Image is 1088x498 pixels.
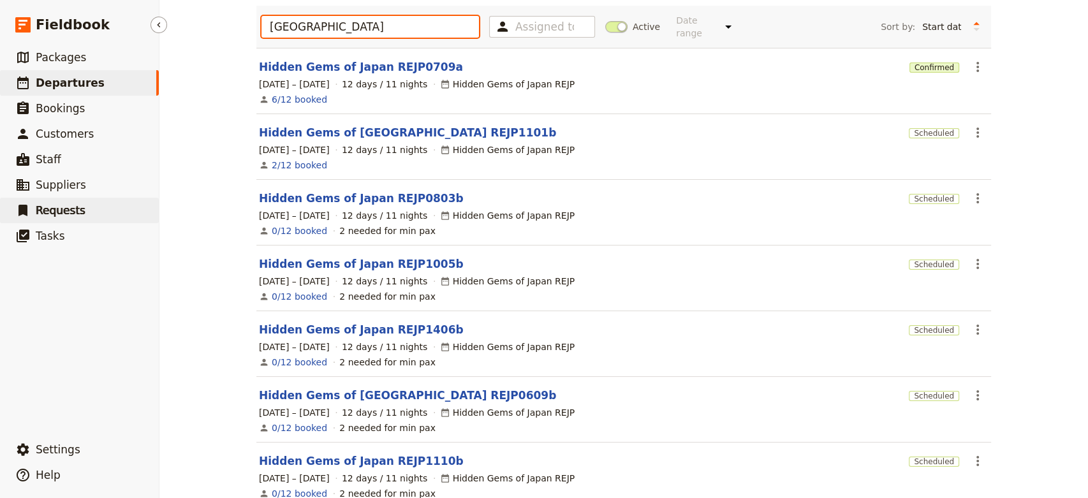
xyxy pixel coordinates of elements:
[909,194,959,204] span: Scheduled
[440,209,575,222] div: Hidden Gems of Japan REJP
[259,209,330,222] span: [DATE] – [DATE]
[440,275,575,288] div: Hidden Gems of Japan REJP
[909,128,959,138] span: Scheduled
[151,17,167,33] button: Hide menu
[967,56,989,78] button: Actions
[259,143,330,156] span: [DATE] – [DATE]
[967,450,989,472] button: Actions
[342,275,428,288] span: 12 days / 11 nights
[342,209,428,222] span: 12 days / 11 nights
[881,20,915,33] span: Sort by:
[36,15,110,34] span: Fieldbook
[272,159,327,172] a: View the bookings for this departure
[259,388,556,403] a: Hidden Gems of [GEOGRAPHIC_DATA] REJP0609b
[909,62,959,73] span: Confirmed
[909,391,959,401] span: Scheduled
[36,77,105,89] span: Departures
[272,356,327,369] a: View the bookings for this departure
[342,78,428,91] span: 12 days / 11 nights
[36,443,80,456] span: Settings
[339,356,436,369] div: 2 needed for min pax
[440,472,575,485] div: Hidden Gems of Japan REJP
[36,230,65,242] span: Tasks
[259,322,464,337] a: Hidden Gems of Japan REJP1406b
[259,125,556,140] a: Hidden Gems of [GEOGRAPHIC_DATA] REJP1101b
[633,20,660,33] span: Active
[259,275,330,288] span: [DATE] – [DATE]
[272,93,327,106] a: View the bookings for this departure
[259,472,330,485] span: [DATE] – [DATE]
[440,143,575,156] div: Hidden Gems of Japan REJP
[967,319,989,341] button: Actions
[36,128,94,140] span: Customers
[259,341,330,353] span: [DATE] – [DATE]
[909,260,959,270] span: Scheduled
[909,325,959,335] span: Scheduled
[36,102,85,115] span: Bookings
[440,78,575,91] div: Hidden Gems of Japan REJP
[515,19,574,34] input: Assigned to
[342,406,428,419] span: 12 days / 11 nights
[36,469,61,481] span: Help
[272,224,327,237] a: View the bookings for this departure
[36,153,61,166] span: Staff
[259,256,464,272] a: Hidden Gems of Japan REJP1005b
[339,224,436,237] div: 2 needed for min pax
[342,143,428,156] span: 12 days / 11 nights
[440,406,575,419] div: Hidden Gems of Japan REJP
[259,406,330,419] span: [DATE] – [DATE]
[967,122,989,143] button: Actions
[342,341,428,353] span: 12 days / 11 nights
[259,78,330,91] span: [DATE] – [DATE]
[259,453,464,469] a: Hidden Gems of Japan REJP1110b
[259,59,463,75] a: Hidden Gems of Japan REJP0709a
[36,204,85,217] span: Requests
[339,421,436,434] div: 2 needed for min pax
[36,51,86,64] span: Packages
[259,191,464,206] a: Hidden Gems of Japan REJP0803b
[272,290,327,303] a: View the bookings for this departure
[342,472,428,485] span: 12 days / 11 nights
[967,253,989,275] button: Actions
[261,16,479,38] input: Type to filter
[339,290,436,303] div: 2 needed for min pax
[909,457,959,467] span: Scheduled
[967,187,989,209] button: Actions
[440,341,575,353] div: Hidden Gems of Japan REJP
[272,421,327,434] a: View the bookings for this departure
[36,179,86,191] span: Suppliers
[967,17,986,36] button: Change sort direction
[967,384,989,406] button: Actions
[916,17,967,36] select: Sort by:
